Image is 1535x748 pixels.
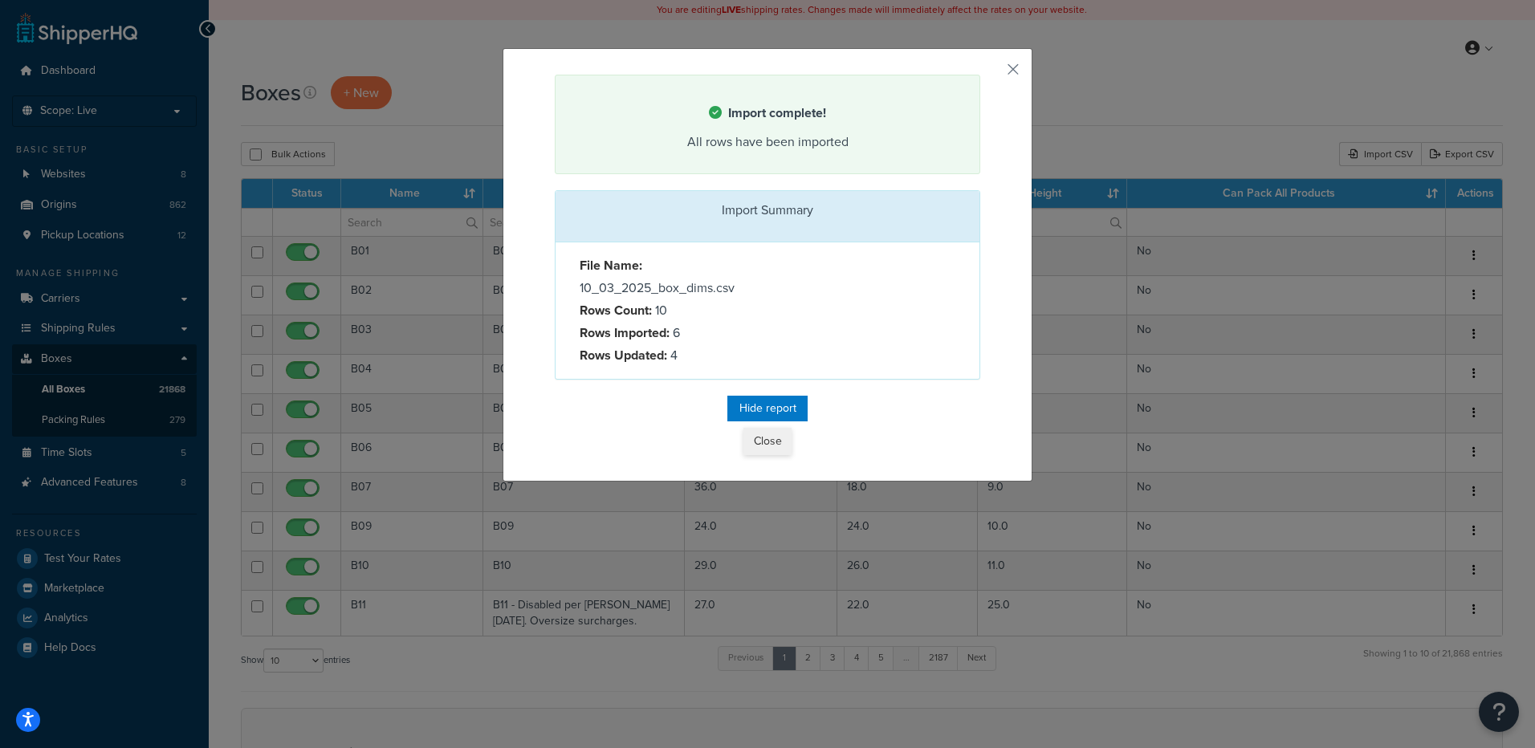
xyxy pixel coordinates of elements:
button: Hide report [727,396,808,421]
div: All rows have been imported [576,131,959,153]
strong: Rows Count: [580,301,652,319]
strong: Rows Updated: [580,346,667,364]
h4: Import complete! [576,104,959,123]
strong: Rows Imported: [580,323,670,342]
div: 10_03_2025_box_dims.csv 10 6 4 [568,254,767,367]
button: Close [743,428,792,455]
strong: File Name: [580,256,642,274]
h3: Import Summary [568,203,967,217]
